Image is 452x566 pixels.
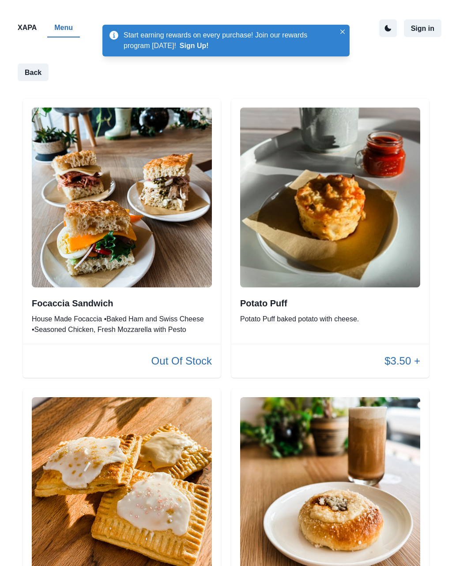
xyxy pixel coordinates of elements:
[32,298,212,309] h2: Focaccia Sandwich
[32,314,212,335] p: House Made Focaccia •Baked Ham and Swiss Cheese •Seasoned Chicken, Fresh Mozzarella with Pesto
[231,99,429,378] div: Potato PuffPotato Puff baked potato with cheese.$3.50 +
[240,108,420,287] img: original.jpeg
[124,30,335,51] p: Start earning rewards on every purchase! Join our rewards program [DATE]!
[379,19,397,37] button: active dark theme mode
[384,353,420,369] p: $3.50 +
[337,26,348,37] button: Close
[18,22,37,33] p: XAPA
[18,63,49,81] button: Back
[180,42,209,50] button: Sign Up!
[151,353,212,369] p: Out Of Stock
[404,19,441,37] button: Sign in
[54,22,73,33] p: Menu
[23,99,221,378] div: Focaccia SandwichHouse Made Focaccia •Baked Ham and Swiss Cheese •Seasoned Chicken, Fresh Mozzare...
[32,108,212,287] img: original.jpeg
[240,298,420,309] h2: Potato Puff
[240,314,420,324] p: Potato Puff baked potato with cheese.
